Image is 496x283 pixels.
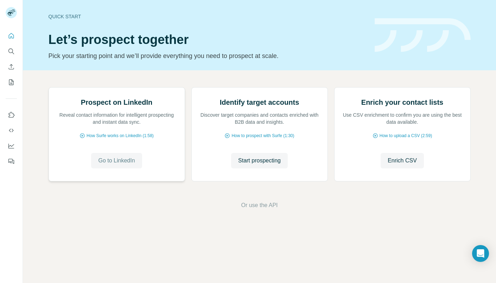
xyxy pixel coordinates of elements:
span: How to prospect with Surfe (1:30) [231,133,294,139]
div: Open Intercom Messenger [472,245,489,262]
h2: Enrich your contact lists [361,97,443,107]
p: Pick your starting point and we’ll provide everything you need to prospect at scale. [49,51,366,61]
button: Enrich CSV [6,60,17,73]
h2: Prospect on LinkedIn [81,97,152,107]
button: Enrich CSV [381,153,424,168]
span: How Surfe works on LinkedIn (1:58) [87,133,154,139]
span: Enrich CSV [388,156,417,165]
button: Feedback [6,155,17,168]
p: Discover target companies and contacts enriched with B2B data and insights. [199,111,320,126]
button: Or use the API [241,201,278,210]
button: Search [6,45,17,58]
button: Start prospecting [231,153,288,168]
button: Go to LinkedIn [91,153,142,168]
span: Go to LinkedIn [98,156,135,165]
p: Use CSV enrichment to confirm you are using the best data available. [342,111,463,126]
div: Quick start [49,13,366,20]
p: Reveal contact information for intelligent prospecting and instant data sync. [56,111,178,126]
span: How to upload a CSV (2:59) [380,133,432,139]
span: Start prospecting [238,156,281,165]
h2: Identify target accounts [220,97,299,107]
button: Quick start [6,30,17,42]
button: Use Surfe API [6,124,17,137]
h1: Let’s prospect together [49,33,366,47]
button: Dashboard [6,140,17,152]
button: Use Surfe on LinkedIn [6,109,17,121]
button: My lists [6,76,17,89]
img: banner [375,18,471,52]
